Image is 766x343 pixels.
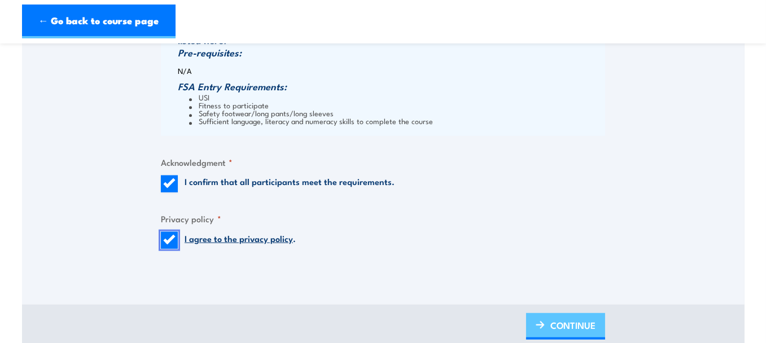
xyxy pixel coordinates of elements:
[189,117,602,125] li: Sufficient language, literacy and numeracy skills to complete the course
[22,5,176,38] a: ← Go back to course page
[526,313,605,340] a: CONTINUE
[178,47,602,58] h3: Pre-requisites:
[185,232,296,249] label: .
[178,81,602,92] h3: FSA Entry Requirements:
[189,93,602,101] li: USI
[185,232,293,244] a: I agree to the privacy policy
[178,67,602,75] p: N/A
[161,156,233,169] legend: Acknowledgment
[189,101,602,109] li: Fitness to participate
[185,175,395,192] label: I confirm that all participants meet the requirements.
[161,212,221,225] legend: Privacy policy
[189,109,602,117] li: Safety footwear/long pants/long sleeves
[550,310,596,340] span: CONTINUE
